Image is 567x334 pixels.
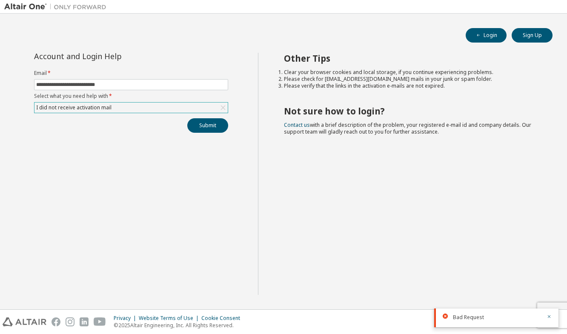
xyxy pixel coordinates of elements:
img: youtube.svg [94,317,106,326]
div: Cookie Consent [201,315,245,322]
span: Bad Request [453,314,484,321]
div: I did not receive activation mail [34,103,228,113]
h2: Other Tips [284,53,538,64]
img: facebook.svg [52,317,60,326]
div: I did not receive activation mail [35,103,113,112]
span: with a brief description of the problem, your registered e-mail id and company details. Our suppo... [284,121,531,135]
div: Account and Login Help [34,53,189,60]
li: Please check for [EMAIL_ADDRESS][DOMAIN_NAME] mails in your junk or spam folder. [284,76,538,83]
button: Login [466,28,507,43]
button: Submit [187,118,228,133]
div: Privacy [114,315,139,322]
img: linkedin.svg [80,317,89,326]
button: Sign Up [512,28,553,43]
li: Clear your browser cookies and local storage, if you continue experiencing problems. [284,69,538,76]
img: altair_logo.svg [3,317,46,326]
h2: Not sure how to login? [284,106,538,117]
a: Contact us [284,121,310,128]
p: © 2025 Altair Engineering, Inc. All Rights Reserved. [114,322,245,329]
div: Website Terms of Use [139,315,201,322]
img: Altair One [4,3,111,11]
img: instagram.svg [66,317,74,326]
label: Email [34,70,228,77]
li: Please verify that the links in the activation e-mails are not expired. [284,83,538,89]
label: Select what you need help with [34,93,228,100]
